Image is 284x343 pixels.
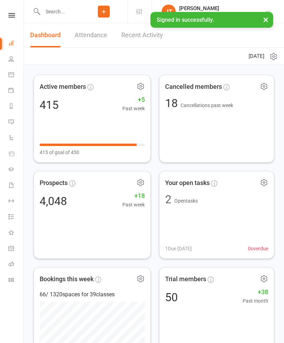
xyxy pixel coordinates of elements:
input: Search... [40,7,80,17]
div: 2 [165,194,171,205]
span: +18 [122,191,145,201]
span: 18 [165,97,181,110]
a: What's New [8,225,24,241]
span: Active members [40,82,86,92]
span: Cancellations past week [181,103,233,108]
span: Past week [122,105,145,112]
span: 415 of goal of 450 [40,149,79,156]
a: Recent Activity [121,23,163,47]
div: [PERSON_NAME] [179,5,265,12]
button: × [259,12,272,27]
a: Dashboard [8,36,24,52]
div: 50 [165,292,178,303]
span: Prospects [40,178,68,188]
span: +5 [122,95,145,105]
span: Your open tasks [165,178,210,188]
div: Urban Muaythai - [GEOGRAPHIC_DATA] [179,12,265,18]
span: Trial members [165,274,206,284]
a: Reports [8,99,24,115]
a: General attendance kiosk mode [8,241,24,257]
span: Past week [122,201,145,209]
div: 4,048 [40,196,67,207]
div: 66 / 1320 spaces for 39 classes [40,290,145,299]
div: JT [162,5,176,19]
span: Bookings this week [40,274,94,284]
span: Past month [243,297,268,305]
span: +38 [243,287,268,297]
a: Roll call kiosk mode [8,257,24,273]
a: Class kiosk mode [8,273,24,289]
span: Cancelled members [165,82,222,92]
span: [DATE] [249,52,264,60]
a: People [8,52,24,67]
a: Calendar [8,67,24,83]
a: Attendance [75,23,107,47]
a: Product Sales [8,146,24,162]
span: Open tasks [174,198,198,204]
a: Dashboard [30,23,61,47]
span: 0 overdue [248,245,268,252]
span: Signed in successfully. [157,17,214,23]
a: Payments [8,83,24,99]
div: 415 [40,99,59,111]
span: 1 Due [DATE] [165,245,192,252]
